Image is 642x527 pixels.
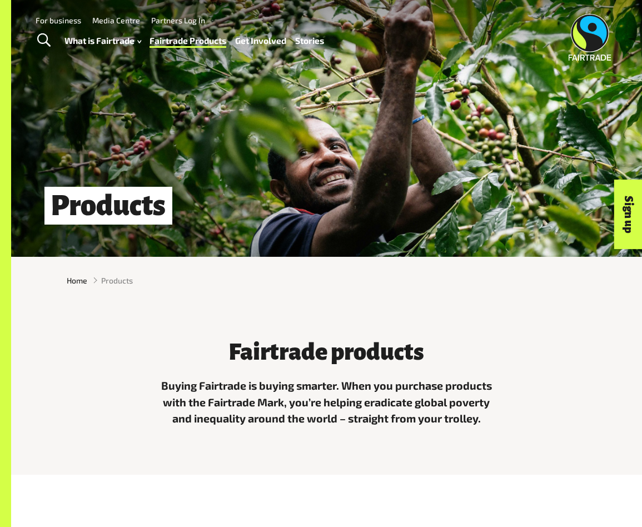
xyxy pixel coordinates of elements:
h3: Fairtrade products [156,339,498,365]
a: Fairtrade Products [150,33,226,48]
a: What is Fairtrade [64,33,141,48]
h1: Products [44,187,172,224]
a: For business [36,16,81,25]
p: Buying Fairtrade is buying smarter. When you purchase products with the Fairtrade Mark, you’re he... [156,377,498,427]
a: Toggle Search [30,27,57,54]
img: Fairtrade Australia New Zealand logo [568,14,611,61]
a: Partners Log In [151,16,205,25]
a: Stories [295,33,324,48]
span: Products [101,275,133,286]
a: Home [67,275,87,286]
a: Get Involved [235,33,286,48]
a: Media Centre [92,16,140,25]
